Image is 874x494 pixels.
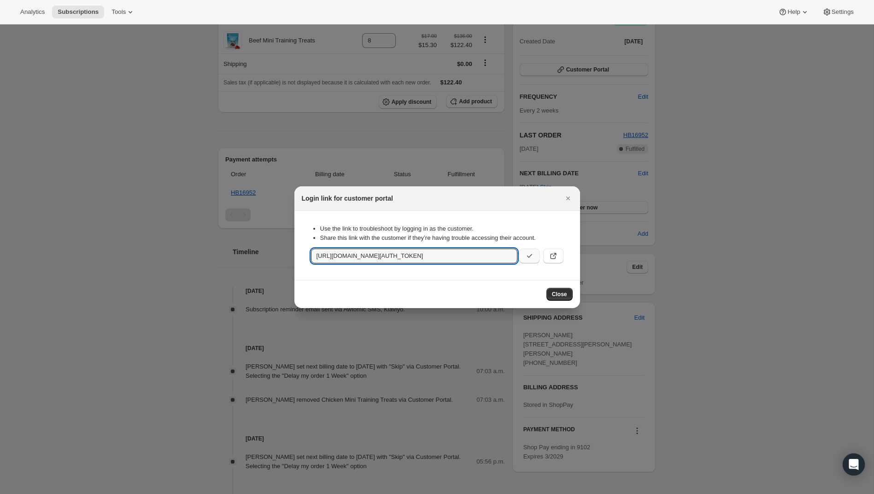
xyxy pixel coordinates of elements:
span: Close [552,291,567,298]
span: Subscriptions [58,8,99,16]
li: Use the link to troubleshoot by logging in as the customer. [320,224,563,233]
span: Settings [832,8,854,16]
h2: Login link for customer portal [302,194,393,203]
button: Analytics [15,6,50,18]
div: Open Intercom Messenger [843,453,865,476]
span: Tools [111,8,126,16]
span: Analytics [20,8,45,16]
li: Share this link with the customer if they’re having trouble accessing their account. [320,233,563,243]
button: Settings [817,6,859,18]
button: Close [562,192,575,205]
button: Tools [106,6,141,18]
button: Close [546,288,573,301]
span: Help [787,8,800,16]
button: Help [773,6,815,18]
button: Subscriptions [52,6,104,18]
